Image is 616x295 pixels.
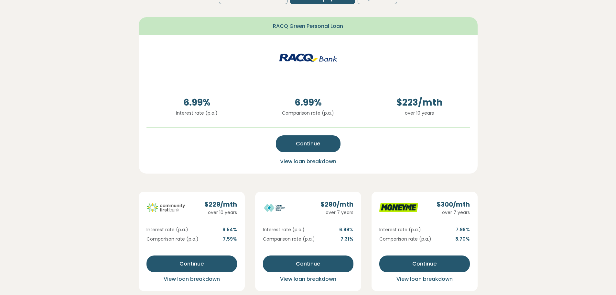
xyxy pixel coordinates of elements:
button: View loan breakdown [278,157,338,166]
div: $ 300 /mth [437,199,470,209]
span: Comparison rate (p.a.) [263,236,315,243]
button: Continue [263,255,353,272]
span: Continue [412,260,437,268]
span: 7.31 % [340,236,353,243]
span: View loan breakdown [280,158,336,165]
button: View loan breakdown [146,275,237,283]
span: View loan breakdown [396,275,453,283]
button: Continue [379,255,470,272]
span: RACQ Green Personal Loan [273,22,343,30]
p: over 10 years [369,109,470,117]
img: great-southern logo [263,199,302,216]
span: View loan breakdown [164,275,220,283]
span: 7.99 % [456,226,470,233]
span: Continue [296,260,320,268]
div: over 7 years [437,209,470,216]
span: 6.99 % [339,226,353,233]
span: Comparison rate (p.a.) [379,236,431,243]
span: Interest rate (p.a.) [263,226,305,233]
button: Continue [146,255,237,272]
p: Interest rate (p.a.) [146,109,247,117]
span: 6.54 % [222,226,237,233]
div: over 10 years [204,209,237,216]
span: $ 223 /mth [369,96,470,109]
span: Continue [296,140,320,148]
span: 6.99 % [146,96,247,109]
img: racq-personal logo [279,43,337,72]
div: $ 229 /mth [204,199,237,209]
div: $ 290 /mth [320,199,353,209]
span: 7.59 % [223,236,237,243]
p: Comparison rate (p.a.) [258,109,359,117]
img: community-first logo [146,199,185,216]
span: 8.70 % [455,236,470,243]
span: Comparison rate (p.a.) [146,236,199,243]
button: View loan breakdown [379,275,470,283]
button: Continue [276,135,340,152]
div: over 7 years [320,209,353,216]
span: Interest rate (p.a.) [146,226,188,233]
img: moneyme logo [379,199,418,216]
span: Continue [179,260,204,268]
span: Interest rate (p.a.) [379,226,421,233]
button: View loan breakdown [263,275,353,283]
span: View loan breakdown [280,275,336,283]
span: 6.99 % [258,96,359,109]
